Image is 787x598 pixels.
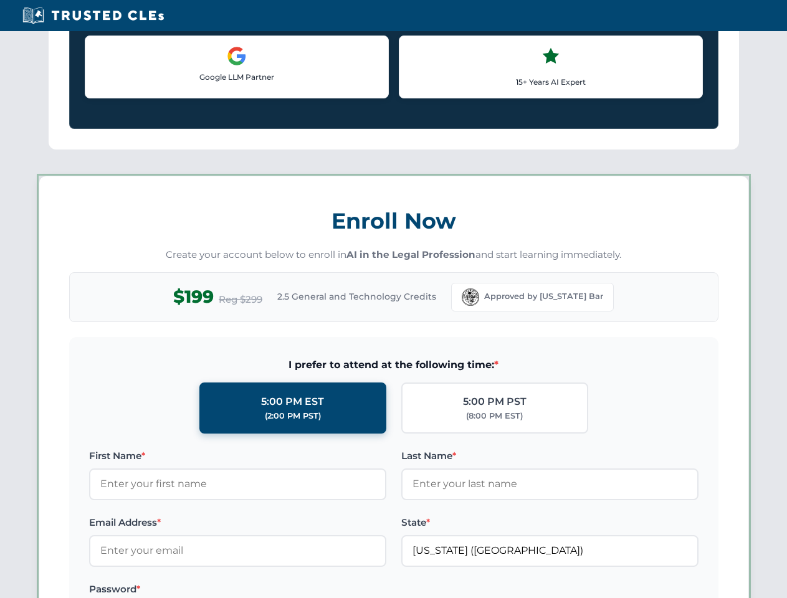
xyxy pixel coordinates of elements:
span: Approved by [US_STATE] Bar [484,290,603,303]
img: Google [227,46,247,66]
input: Enter your email [89,535,386,566]
div: 5:00 PM PST [463,394,527,410]
p: 15+ Years AI Expert [409,76,692,88]
span: Reg $299 [219,292,262,307]
h3: Enroll Now [69,201,718,240]
div: 5:00 PM EST [261,394,324,410]
label: Email Address [89,515,386,530]
span: $199 [173,283,214,311]
img: Trusted CLEs [19,6,168,25]
label: Password [89,582,386,597]
strong: AI in the Legal Profession [346,249,475,260]
p: Create your account below to enroll in and start learning immediately. [69,248,718,262]
input: Florida (FL) [401,535,699,566]
label: First Name [89,448,386,463]
span: 2.5 General and Technology Credits [277,290,436,303]
div: (8:00 PM EST) [466,410,523,422]
input: Enter your last name [401,468,699,500]
span: I prefer to attend at the following time: [89,357,699,373]
div: (2:00 PM PST) [265,410,321,422]
p: Google LLM Partner [95,71,378,83]
label: Last Name [401,448,699,463]
label: State [401,515,699,530]
img: Florida Bar [462,288,479,306]
input: Enter your first name [89,468,386,500]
